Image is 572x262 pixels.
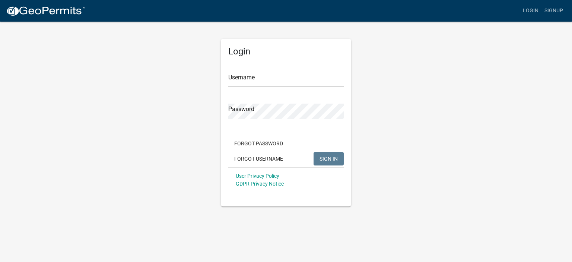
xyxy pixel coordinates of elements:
[314,152,344,165] button: SIGN IN
[228,137,289,150] button: Forgot Password
[541,4,566,18] a: Signup
[520,4,541,18] a: Login
[320,155,338,161] span: SIGN IN
[236,181,284,187] a: GDPR Privacy Notice
[228,46,344,57] h5: Login
[236,173,279,179] a: User Privacy Policy
[228,152,289,165] button: Forgot Username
